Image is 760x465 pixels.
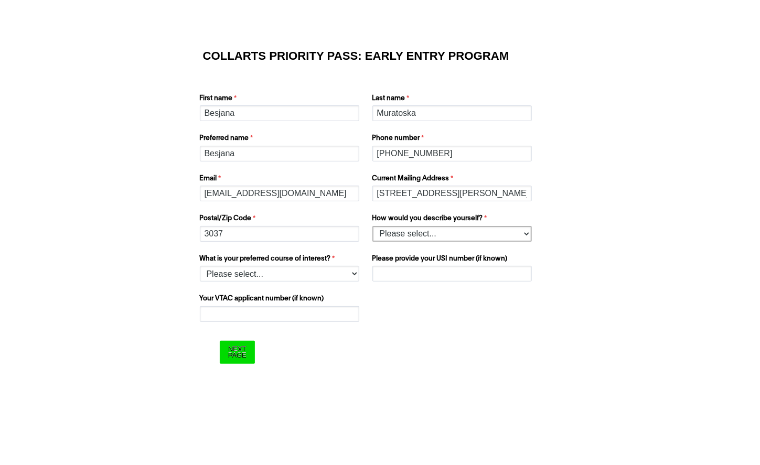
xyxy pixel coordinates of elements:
[200,186,359,201] input: Email
[203,51,558,61] h1: COLLARTS PRIORITY PASS: EARLY ENTRY PROGRAM
[200,213,362,226] label: Postal/Zip Code
[372,146,532,161] input: Phone number
[200,294,362,306] label: Your VTAC applicant number (if known)
[220,341,255,363] input: Next Page
[372,254,534,266] label: Please provide your USI number (if known)
[200,306,359,322] input: Your VTAC applicant number (if known)
[372,133,534,146] label: Phone number
[372,266,532,282] input: Please provide your USI number (if known)
[372,213,534,226] label: How would you describe yourself?
[200,254,362,266] label: What is your preferred course of interest?
[200,226,359,242] input: Postal/Zip Code
[372,226,532,242] select: How would you describe yourself?
[372,105,532,121] input: Last name
[372,93,534,106] label: Last name
[200,93,362,106] label: First name
[200,105,359,121] input: First name
[200,266,359,282] select: What is your preferred course of interest?
[200,146,359,161] input: Preferred name
[200,133,362,146] label: Preferred name
[372,186,532,201] input: Current Mailing Address
[372,174,534,186] label: Current Mailing Address
[200,174,362,186] label: Email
